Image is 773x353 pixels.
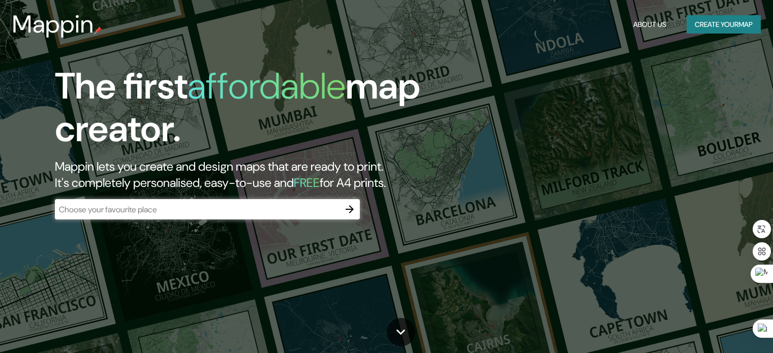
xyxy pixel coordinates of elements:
h1: affordable [188,62,346,110]
button: Create yourmap [687,15,761,34]
button: About Us [629,15,670,34]
h2: Mappin lets you create and design maps that are ready to print. It's completely personalised, eas... [55,158,442,191]
h1: The first map creator. [55,65,442,158]
h5: FREE [294,175,320,190]
h3: Mappin [12,10,94,39]
input: Choose your favourite place [55,204,339,215]
img: mappin-pin [94,26,102,35]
